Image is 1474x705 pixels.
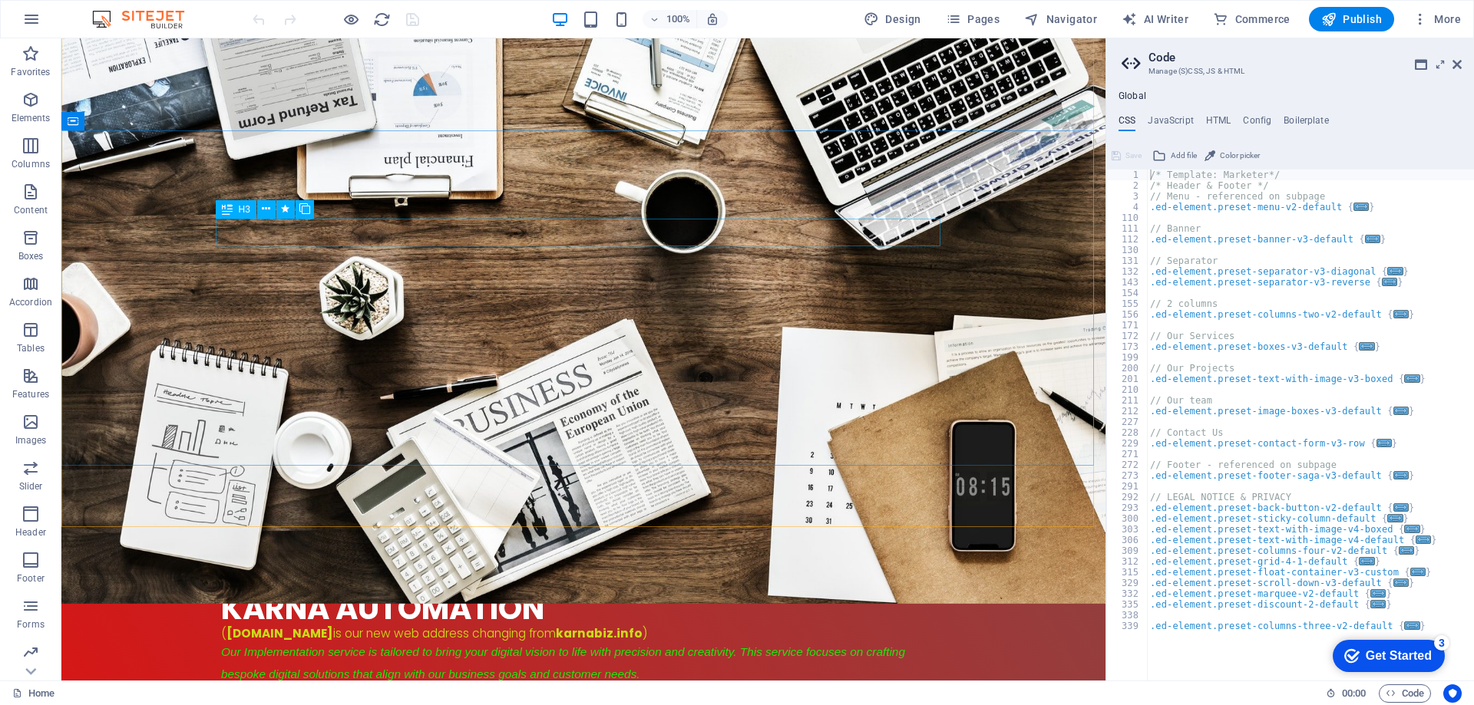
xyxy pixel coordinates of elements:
[1107,449,1148,460] div: 271
[1388,514,1403,522] span: ...
[1360,557,1375,565] span: ...
[1107,234,1148,245] div: 112
[1107,341,1148,352] div: 173
[1393,578,1409,587] span: ...
[1360,342,1375,351] span: ...
[706,12,719,26] i: On resize automatically adjust zoom level to fit chosen device.
[1410,568,1426,576] span: ...
[864,12,921,27] span: Design
[1107,481,1148,492] div: 291
[17,572,45,585] p: Footer
[239,205,250,214] span: H3
[12,112,51,124] p: Elements
[1207,7,1297,31] button: Commerce
[1107,524,1148,535] div: 303
[1171,147,1197,165] span: Add file
[1107,223,1148,234] div: 111
[15,526,46,539] p: Header
[1326,684,1367,703] h6: Session time
[1107,427,1148,438] div: 228
[1119,115,1135,132] h4: CSS
[1107,545,1148,556] div: 309
[373,11,391,28] i: Reload page
[17,618,45,631] p: Forms
[1107,599,1148,610] div: 335
[19,480,43,493] p: Slider
[1107,535,1148,545] div: 306
[858,7,927,31] button: Design
[1406,7,1467,31] button: More
[1107,180,1148,191] div: 2
[643,10,697,28] button: 100%
[1382,278,1397,286] span: ...
[15,434,47,446] p: Images
[1388,267,1403,275] span: ...
[1107,556,1148,567] div: 312
[666,10,690,28] h6: 100%
[1148,64,1431,78] h3: Manage (S)CSS, JS & HTML
[1321,12,1382,27] span: Publish
[940,7,1006,31] button: Pages
[1107,212,1148,223] div: 110
[1107,384,1148,395] div: 210
[1107,266,1148,277] div: 132
[1107,363,1148,374] div: 200
[1107,170,1148,180] div: 1
[12,158,50,170] p: Columns
[1107,374,1148,384] div: 201
[88,10,203,28] img: Editor Logo
[1107,621,1148,631] div: 339
[1405,525,1420,533] span: ...
[1107,492,1148,502] div: 292
[1202,147,1262,165] button: Color picker
[1370,589,1386,598] span: ...
[1342,684,1366,703] span: 00 00
[1119,91,1146,103] h4: Global
[1107,298,1148,309] div: 155
[1107,277,1148,288] div: 143
[12,684,55,703] a: Click to cancel selection. Double-click to open Pages
[9,296,52,308] p: Accordion
[1365,235,1380,243] span: ...
[1107,610,1148,621] div: 338
[1122,12,1188,27] span: AI Writer
[1107,309,1148,320] div: 156
[1393,407,1409,415] span: ...
[1413,12,1461,27] span: More
[1107,567,1148,578] div: 315
[1443,684,1462,703] button: Usercentrics
[1107,513,1148,524] div: 300
[1284,115,1329,132] h4: Boilerplate
[11,66,50,78] p: Favorites
[1107,288,1148,298] div: 154
[1107,245,1148,255] div: 130
[1107,395,1148,406] div: 211
[1220,147,1260,165] span: Color picker
[14,204,48,216] p: Content
[1018,7,1103,31] button: Navigator
[12,388,49,400] p: Features
[1206,115,1231,132] h4: HTML
[1107,352,1148,363] div: 199
[1107,460,1148,470] div: 272
[1393,471,1409,479] span: ...
[1213,12,1291,27] span: Commerce
[1405,374,1420,383] span: ...
[372,10,391,28] button: reload
[114,3,129,18] div: 3
[1024,12,1097,27] span: Navigator
[1115,7,1195,31] button: AI Writer
[17,342,45,354] p: Tables
[1399,546,1414,555] span: ...
[45,17,111,31] div: Get Started
[1309,7,1394,31] button: Publish
[1379,684,1431,703] button: Code
[1150,147,1199,165] button: Add file
[1107,191,1148,202] div: 3
[1107,331,1148,341] div: 172
[1107,320,1148,331] div: 171
[1107,202,1148,212] div: 4
[1107,588,1148,599] div: 332
[1107,438,1148,449] div: 229
[1107,406,1148,417] div: 212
